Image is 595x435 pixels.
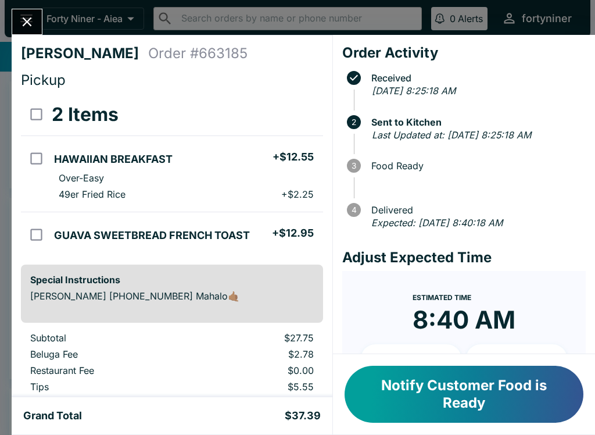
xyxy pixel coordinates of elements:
button: + 20 [466,344,567,373]
p: Tips [30,381,184,393]
span: Food Ready [365,161,586,171]
text: 3 [352,161,356,170]
p: $5.55 [203,381,313,393]
span: Sent to Kitchen [365,117,586,127]
p: Over-Easy [59,172,104,184]
span: Estimated Time [413,293,471,302]
p: Subtotal [30,332,184,344]
em: Expected: [DATE] 8:40:18 AM [371,217,503,229]
h4: Order Activity [342,44,586,62]
p: + $2.25 [281,188,314,200]
p: [PERSON_NAME] [PHONE_NUMBER] Mahalo🤙🏽 [30,290,314,302]
table: orders table [21,94,323,255]
span: Delivered [365,205,586,215]
p: Restaurant Fee [30,365,184,376]
h4: Adjust Expected Time [342,249,586,266]
button: Notify Customer Food is Ready [345,366,583,423]
span: Pickup [21,72,66,88]
em: Last Updated at: [DATE] 8:25:18 AM [372,129,531,141]
button: Close [12,9,42,34]
p: Beluga Fee [30,348,184,360]
em: [DATE] 8:25:18 AM [372,85,456,97]
h5: $37.39 [285,409,321,423]
h4: [PERSON_NAME] [21,45,148,62]
p: 49er Fried Rice [59,188,126,200]
h6: Special Instructions [30,274,314,286]
table: orders table [21,332,323,413]
h4: Order # 663185 [148,45,248,62]
button: + 10 [361,344,462,373]
text: 4 [351,205,356,215]
h5: GUAVA SWEETBREAD FRENCH TOAST [54,229,250,243]
h5: Grand Total [23,409,82,423]
span: Received [365,73,586,83]
time: 8:40 AM [413,305,515,335]
h3: 2 Items [52,103,119,126]
p: $2.78 [203,348,313,360]
p: $0.00 [203,365,313,376]
h5: + $12.55 [273,150,314,164]
p: $27.75 [203,332,313,344]
text: 2 [352,117,356,127]
h5: HAWAIIAN BREAKFAST [54,152,173,166]
h5: + $12.95 [272,226,314,240]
